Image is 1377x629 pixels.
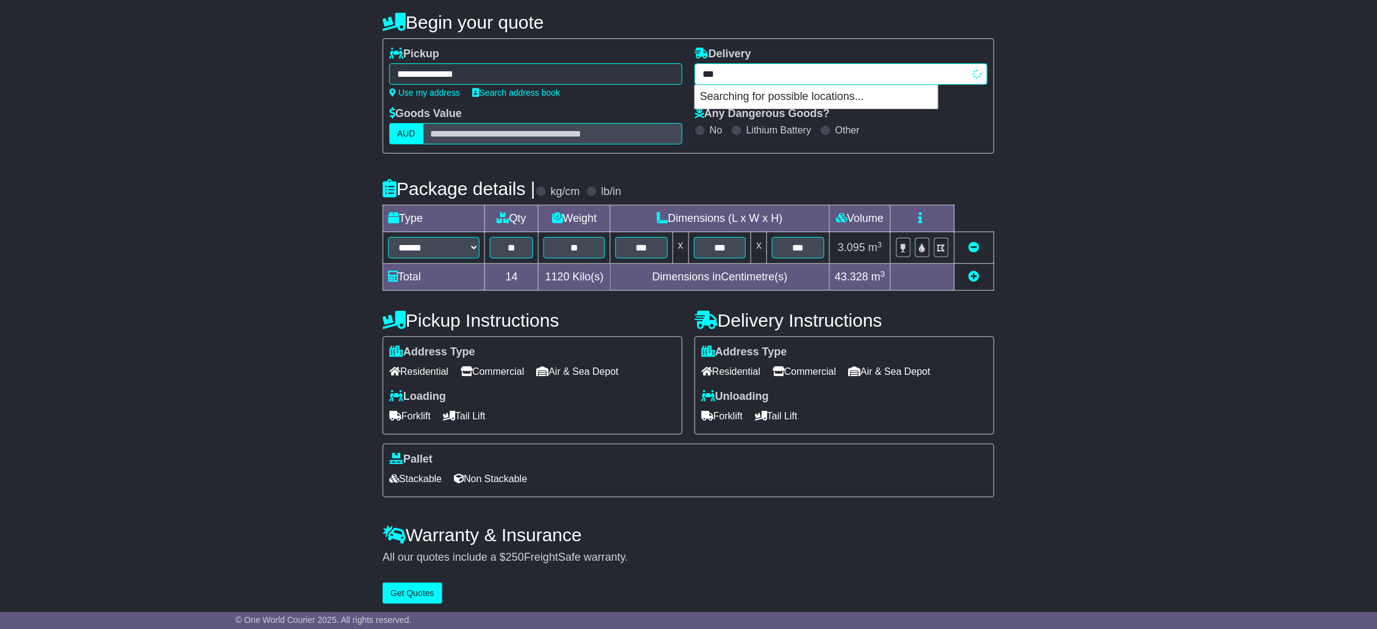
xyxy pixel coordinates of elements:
[695,85,938,108] p: Searching for possible locations...
[472,88,560,98] a: Search address book
[236,615,412,625] span: © One World Courier 2025. All rights reserved.
[485,205,539,232] td: Qty
[838,241,865,254] span: 3.095
[539,264,611,291] td: Kilo(s)
[695,310,994,330] h4: Delivery Instructions
[383,525,994,545] h4: Warranty & Insurance
[389,362,448,381] span: Residential
[880,269,885,279] sup: 3
[701,407,743,425] span: Forklift
[751,232,767,264] td: x
[389,407,431,425] span: Forklift
[673,232,688,264] td: x
[383,179,536,199] h4: Package details |
[485,264,539,291] td: 14
[383,310,682,330] h4: Pickup Instructions
[601,185,621,199] label: lb/in
[701,362,760,381] span: Residential
[701,390,769,403] label: Unloading
[695,48,751,61] label: Delivery
[835,271,868,283] span: 43.328
[389,469,442,488] span: Stackable
[506,551,524,563] span: 250
[969,271,980,283] a: Add new item
[389,346,475,359] label: Address Type
[877,240,882,249] sup: 3
[871,271,885,283] span: m
[537,362,619,381] span: Air & Sea Depot
[710,124,722,136] label: No
[443,407,486,425] span: Tail Lift
[829,205,890,232] td: Volume
[383,583,442,604] button: Get Quotes
[389,390,446,403] label: Loading
[454,469,527,488] span: Non Stackable
[461,362,524,381] span: Commercial
[868,241,882,254] span: m
[611,264,830,291] td: Dimensions in Centimetre(s)
[695,107,830,121] label: Any Dangerous Goods?
[835,124,860,136] label: Other
[383,12,994,32] h4: Begin your quote
[773,362,836,381] span: Commercial
[389,107,462,121] label: Goods Value
[701,346,787,359] label: Address Type
[389,123,423,144] label: AUD
[746,124,812,136] label: Lithium Battery
[969,241,980,254] a: Remove this item
[383,551,994,564] div: All our quotes include a $ FreightSafe warranty.
[545,271,570,283] span: 1120
[389,48,439,61] label: Pickup
[383,264,485,291] td: Total
[551,185,580,199] label: kg/cm
[389,453,433,466] label: Pallet
[611,205,830,232] td: Dimensions (L x W x H)
[383,205,485,232] td: Type
[755,407,798,425] span: Tail Lift
[389,88,460,98] a: Use my address
[849,362,931,381] span: Air & Sea Depot
[539,205,611,232] td: Weight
